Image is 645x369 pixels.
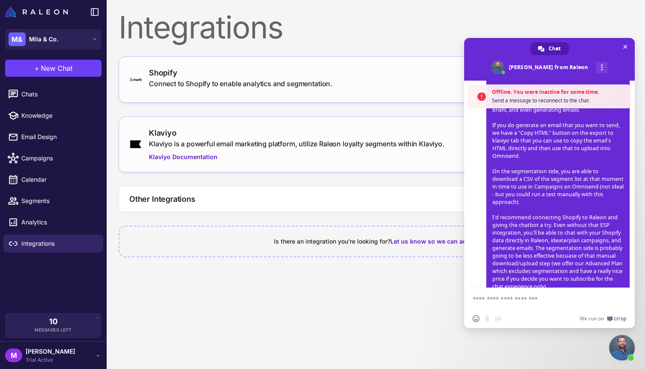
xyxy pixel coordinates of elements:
span: Chat [549,42,561,55]
span: Crisp [614,315,626,322]
div: M [5,349,22,362]
span: Mila & Co. [29,35,58,44]
span: Knowledge [21,111,96,120]
img: Raleon Logo [5,7,68,17]
span: Calendar [21,175,96,184]
span: Campaigns [21,154,96,163]
a: Close chat [609,335,635,360]
button: Other Integrations [119,186,633,212]
div: Is there an integration you're looking for? [130,237,622,246]
a: Analytics [3,213,103,231]
a: Integrations [3,235,103,253]
button: M&Mila & Co. [5,29,102,49]
img: shopify-logo-primary-logo-456baa801ee66a0a435671082365958316831c9960c480451dd0330bcdae304f.svg [129,78,142,81]
a: Chat [530,42,569,55]
span: + [35,63,39,73]
div: Klaviyo [149,127,445,139]
a: Campaigns [3,149,103,167]
button: +New Chat [5,60,102,77]
span: Offline. You were inactive for some time. [492,88,627,96]
span: We run on [580,315,604,322]
span: Email Design [21,132,96,142]
span: Trial Active [26,356,75,364]
div: Shopify [149,67,332,78]
div: M& [9,32,26,46]
span: Let us know so we can add it! [390,238,478,245]
h3: Other Integrations [129,193,195,205]
span: [PERSON_NAME] [26,347,75,356]
span: New Chat [41,63,73,73]
textarea: Compose your message... [473,288,609,309]
a: Knowledge [3,107,103,125]
a: We run onCrisp [580,315,626,322]
a: Chats [3,85,103,103]
img: klaviyo.png [129,139,142,149]
a: Segments [3,192,103,210]
span: Insert an emoji [473,315,479,322]
span: Segments [21,196,96,206]
a: Klaviyo Documentation [149,152,445,162]
span: 10 [49,318,58,325]
span: Close chat [621,42,630,51]
a: Calendar [3,171,103,189]
div: Klaviyo is a powerful email marketing platform, utilize Raleon loyalty segments within Klaviyo. [149,139,445,149]
span: Hi! We currently only support Klaviyo, but Omnisend is a fantastic ESP and is on our roadmap for ... [492,6,624,305]
div: Integrations [119,12,633,43]
span: Messages Left [35,327,72,333]
span: Integrations [21,239,96,248]
div: Connect to Shopify to enable analytics and segmentation. [149,78,332,89]
span: Chats [21,90,96,99]
a: Email Design [3,128,103,146]
span: Analytics [21,218,96,227]
span: Send a message to reconnect to the chat. [492,96,627,105]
